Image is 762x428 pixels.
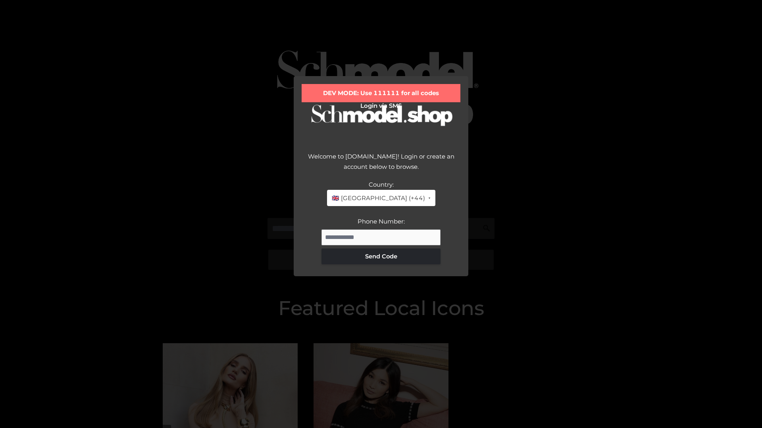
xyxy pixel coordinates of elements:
[369,181,394,188] label: Country:
[332,193,425,203] span: 🇬🇧 [GEOGRAPHIC_DATA] (+44)
[302,84,460,102] div: DEV MODE: Use 111111 for all codes
[358,218,405,225] label: Phone Number:
[302,151,460,180] div: Welcome to [DOMAIN_NAME]! Login or create an account below to browse.
[302,102,460,109] h2: Login via SMS
[321,248,441,264] button: Send Code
